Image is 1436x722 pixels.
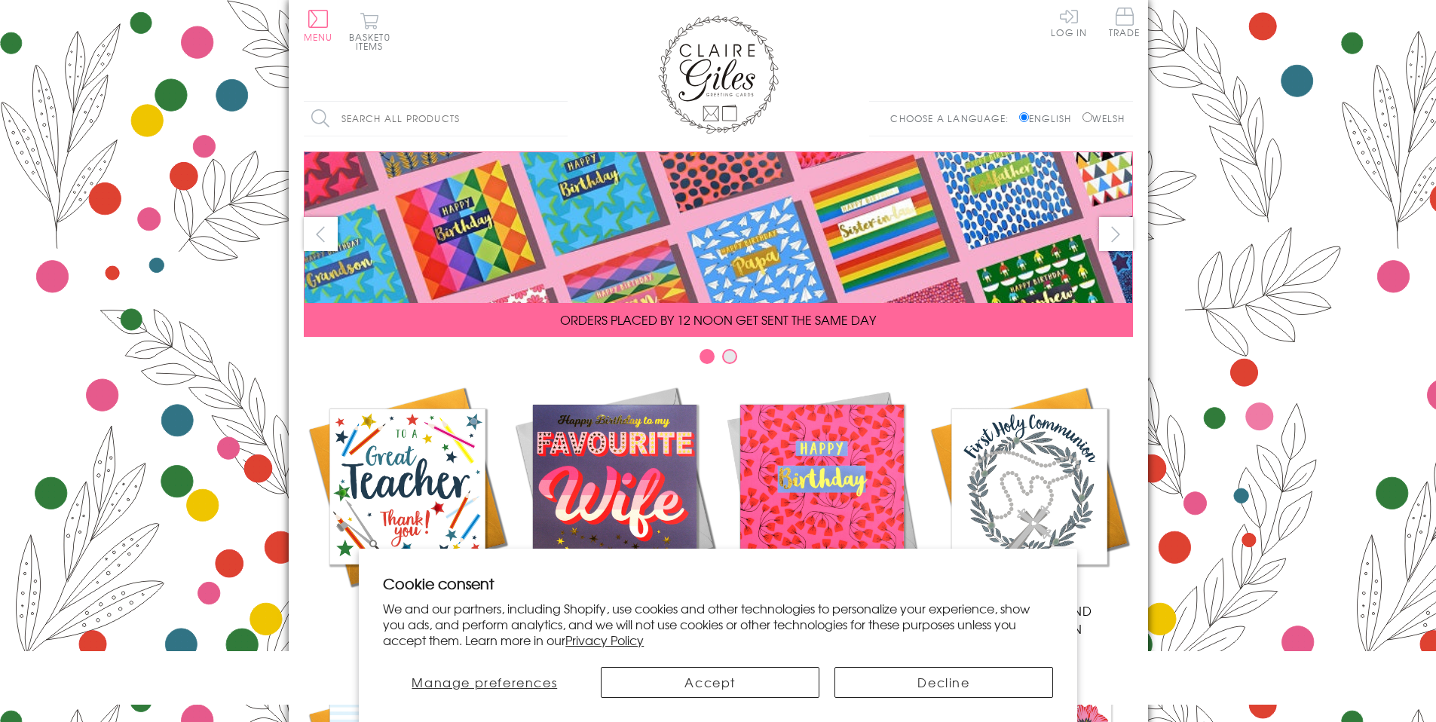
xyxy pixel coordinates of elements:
[383,667,586,698] button: Manage preferences
[1019,112,1079,125] label: English
[304,383,511,620] a: Academic
[1019,112,1029,122] input: English
[1082,112,1092,122] input: Welsh
[304,30,333,44] span: Menu
[349,12,390,50] button: Basket0 items
[700,349,715,364] button: Carousel Page 1 (Current Slide)
[565,631,644,649] a: Privacy Policy
[304,10,333,41] button: Menu
[1109,8,1141,40] a: Trade
[658,15,779,134] img: Claire Giles Greetings Cards
[304,348,1133,372] div: Carousel Pagination
[834,667,1053,698] button: Decline
[304,102,568,136] input: Search all products
[356,30,390,53] span: 0 items
[718,383,926,620] a: Birthdays
[601,667,819,698] button: Accept
[304,217,338,251] button: prev
[926,383,1133,638] a: Communion and Confirmation
[890,112,1016,125] p: Choose a language:
[383,573,1053,594] h2: Cookie consent
[383,601,1053,647] p: We and our partners, including Shopify, use cookies and other technologies to personalize your ex...
[560,311,876,329] span: ORDERS PLACED BY 12 NOON GET SENT THE SAME DAY
[553,102,568,136] input: Search
[1099,217,1133,251] button: next
[1109,8,1141,37] span: Trade
[412,673,557,691] span: Manage preferences
[1082,112,1125,125] label: Welsh
[722,349,737,364] button: Carousel Page 2
[1051,8,1087,37] a: Log In
[511,383,718,620] a: New Releases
